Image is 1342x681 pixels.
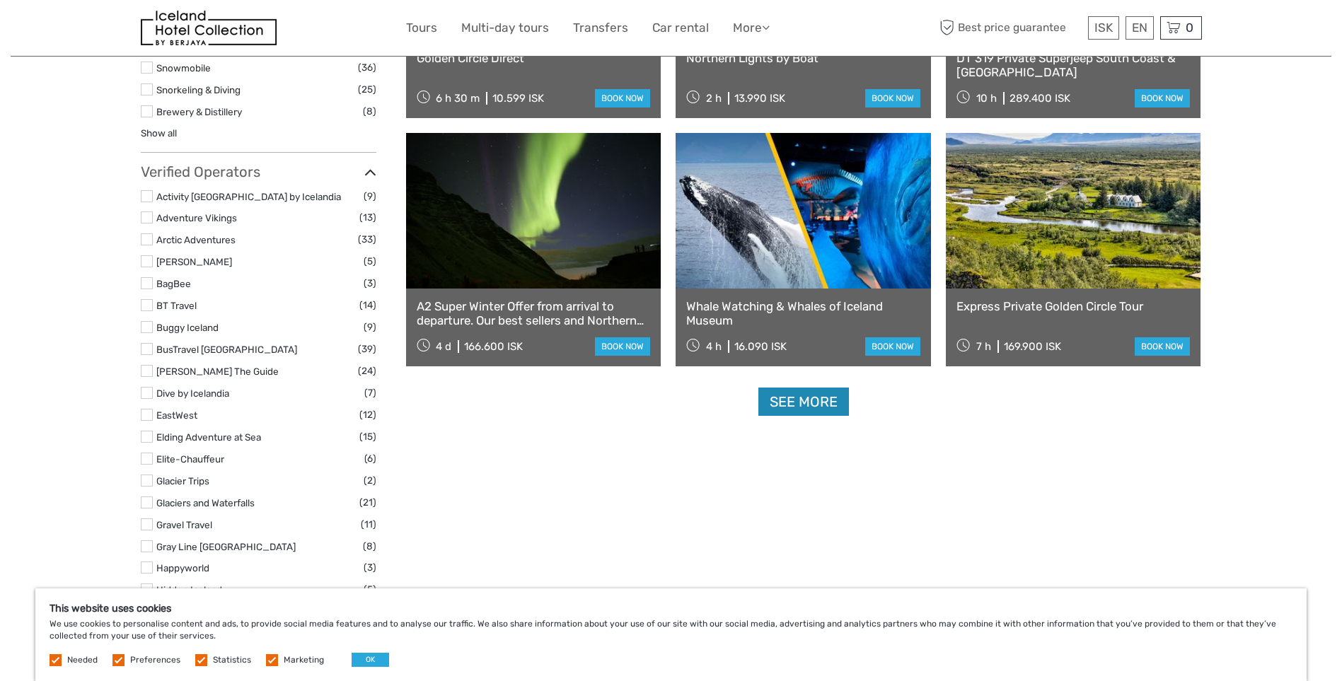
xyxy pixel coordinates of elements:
a: Snorkeling & Diving [156,84,241,95]
a: book now [865,337,920,356]
span: 7 h [976,340,991,353]
h3: Verified Operators [141,163,376,180]
span: (33) [358,231,376,248]
a: Transfers [573,18,628,38]
label: Needed [67,654,98,666]
img: 481-8f989b07-3259-4bb0-90ed-3da368179bdc_logo_small.jpg [141,11,277,45]
span: (25) [358,81,376,98]
label: Statistics [213,654,251,666]
a: Car rental [652,18,709,38]
a: BusTravel [GEOGRAPHIC_DATA] [156,344,297,355]
a: More [733,18,770,38]
a: DT 319 Private Superjeep South Coast & [GEOGRAPHIC_DATA] [956,51,1191,80]
a: Multi-day tours [461,18,549,38]
span: (9) [364,319,376,335]
span: (14) [359,297,376,313]
a: Golden Circle Direct [417,51,651,65]
div: 289.400 ISK [1010,92,1070,105]
span: (11) [361,516,376,532]
a: Elding Adventure at Sea [156,431,261,443]
a: See more [758,388,849,417]
span: 2 h [706,92,722,105]
span: 10 h [976,92,997,105]
a: book now [865,89,920,107]
a: Whale Watching & Whales of Iceland Museum [686,299,920,328]
div: 16.090 ISK [734,340,787,353]
a: Hidden Iceland [156,584,222,595]
a: Elite-Chauffeur [156,453,224,465]
a: [PERSON_NAME] [156,256,232,267]
a: EastWest [156,409,197,421]
span: 4 d [436,340,451,353]
label: Marketing [284,654,324,666]
a: Tours [406,18,437,38]
a: Glacier Trips [156,475,209,487]
span: (7) [364,385,376,401]
a: Brewery & Distillery [156,106,242,117]
span: (5) [364,253,376,269]
span: (9) [364,188,376,204]
span: (8) [363,538,376,554]
a: book now [595,89,650,107]
a: Happyworld [156,562,209,574]
span: (36) [358,59,376,76]
a: Snowmobile [156,62,211,74]
a: book now [595,337,650,356]
a: Gravel Travel [156,519,212,530]
a: Buggy Iceland [156,322,219,333]
a: Dive by Icelandia [156,388,229,399]
label: Preferences [130,654,180,666]
a: Adventure Vikings [156,212,237,223]
span: (21) [359,494,376,511]
a: Show all [141,127,177,139]
span: (13) [359,209,376,226]
div: 10.599 ISK [492,92,544,105]
span: 6 h 30 m [436,92,480,105]
div: 166.600 ISK [464,340,523,353]
span: (24) [358,363,376,379]
a: A2 Super Winter Offer from arrival to departure. Our best sellers and Northern Lights for FREE [417,299,651,328]
span: (3) [364,559,376,576]
span: 0 [1184,21,1196,35]
a: Glaciers and Waterfalls [156,497,255,508]
a: book now [1135,337,1190,356]
span: (2) [364,472,376,489]
a: Express Private Golden Circle Tour [956,299,1191,313]
span: (39) [358,341,376,357]
a: BagBee [156,278,191,289]
a: book now [1135,89,1190,107]
a: Northern Lights by Boat [686,51,920,65]
span: ISK [1094,21,1113,35]
span: (15) [359,429,376,445]
span: Best price guarantee [937,16,1084,40]
div: 13.990 ISK [734,92,785,105]
div: 169.900 ISK [1004,340,1061,353]
span: 4 h [706,340,722,353]
span: (6) [364,450,376,467]
span: (8) [363,103,376,120]
a: Activity [GEOGRAPHIC_DATA] by Icelandia [156,191,341,202]
h5: This website uses cookies [50,603,1292,615]
div: EN [1126,16,1154,40]
div: We use cookies to personalise content and ads, to provide social media features and to analyse ou... [35,588,1307,681]
a: BT Travel [156,300,197,311]
span: (5) [364,581,376,598]
a: [PERSON_NAME] The Guide [156,366,279,377]
a: Arctic Adventures [156,234,236,245]
button: OK [352,653,389,667]
span: (12) [359,407,376,423]
span: (3) [364,275,376,291]
a: Gray Line [GEOGRAPHIC_DATA] [156,541,296,552]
